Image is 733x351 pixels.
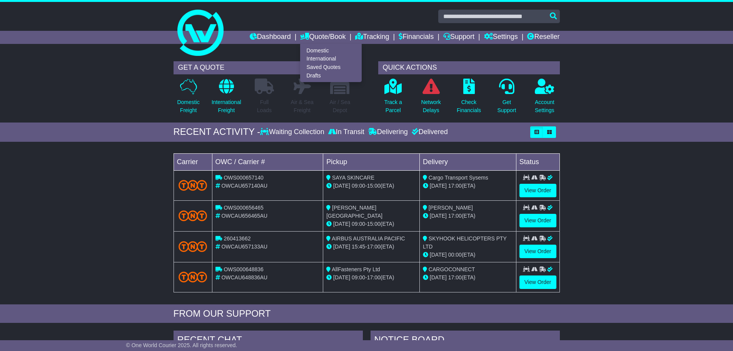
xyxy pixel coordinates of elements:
[421,98,441,114] p: Network Delays
[250,31,291,44] a: Dashboard
[326,274,416,282] div: - (ETA)
[179,241,207,252] img: TNT_Domestic.png
[326,128,366,136] div: In Transit
[177,78,200,119] a: DomesticFreight
[174,153,212,170] td: Carrier
[430,213,447,219] span: [DATE]
[323,153,420,170] td: Pickup
[179,180,207,190] img: TNT_Domestic.png
[255,98,274,114] p: Full Loads
[535,98,554,114] p: Account Settings
[534,78,555,119] a: AccountSettings
[174,61,355,74] div: GET A QUOTE
[301,63,361,72] a: Saved Quotes
[212,98,241,114] p: International Freight
[429,175,488,181] span: Cargo Transport Sysems
[519,275,556,289] a: View Order
[484,31,518,44] a: Settings
[224,235,250,242] span: 260413662
[410,128,448,136] div: Delivered
[174,126,260,138] div: RECENT ACTIVITY -
[352,183,365,189] span: 09:00
[332,235,405,242] span: AIRBUS AUSTRALIA PACIFIC
[423,274,513,282] div: (ETA)
[423,212,513,220] div: (ETA)
[399,31,434,44] a: Financials
[221,183,267,189] span: OWCAU657140AU
[333,183,350,189] span: [DATE]
[367,244,381,250] span: 17:00
[301,55,361,63] a: International
[384,78,402,119] a: Track aParcel
[430,252,447,258] span: [DATE]
[519,245,556,258] a: View Order
[367,183,381,189] span: 15:00
[366,128,410,136] div: Delivering
[221,244,267,250] span: OWCAU657133AU
[260,128,326,136] div: Waiting Collection
[423,251,513,259] div: (ETA)
[352,221,365,227] span: 09:00
[179,272,207,282] img: TNT_Domestic.png
[326,220,416,228] div: - (ETA)
[352,274,365,280] span: 09:00
[177,98,199,114] p: Domestic Freight
[497,98,516,114] p: Get Support
[174,308,560,319] div: FROM OUR SUPPORT
[333,221,350,227] span: [DATE]
[224,175,264,181] span: OWS000657140
[429,205,473,211] span: [PERSON_NAME]
[367,274,381,280] span: 17:00
[448,183,462,189] span: 17:00
[221,274,267,280] span: OWCAU648836AU
[367,221,381,227] span: 15:00
[448,252,462,258] span: 00:00
[301,46,361,55] a: Domestic
[333,244,350,250] span: [DATE]
[224,205,264,211] span: OWS000656465
[443,31,474,44] a: Support
[330,98,351,114] p: Air / Sea Depot
[211,78,242,119] a: InternationalFreight
[301,71,361,80] a: Drafts
[457,98,481,114] p: Check Financials
[423,182,513,190] div: (ETA)
[423,235,507,250] span: SKYHOOK HELICOPTERS PTY LTD
[332,175,374,181] span: SAYA SKINCARE
[448,274,462,280] span: 17:00
[326,182,416,190] div: - (ETA)
[333,274,350,280] span: [DATE]
[300,44,362,82] div: Quote/Book
[224,266,264,272] span: OWS000648836
[378,61,560,74] div: QUICK ACTIONS
[527,31,559,44] a: Reseller
[516,153,559,170] td: Status
[519,214,556,227] a: View Order
[291,98,314,114] p: Air & Sea Freight
[352,244,365,250] span: 15:45
[430,183,447,189] span: [DATE]
[456,78,481,119] a: CheckFinancials
[126,342,237,348] span: © One World Courier 2025. All rights reserved.
[332,266,380,272] span: AllFasteners Pty Ltd
[384,98,402,114] p: Track a Parcel
[497,78,516,119] a: GetSupport
[212,153,323,170] td: OWC / Carrier #
[326,205,382,219] span: [PERSON_NAME] [GEOGRAPHIC_DATA]
[326,243,416,251] div: - (ETA)
[419,153,516,170] td: Delivery
[429,266,475,272] span: CARGOCONNECT
[421,78,441,119] a: NetworkDelays
[430,274,447,280] span: [DATE]
[519,184,556,197] a: View Order
[355,31,389,44] a: Tracking
[448,213,462,219] span: 17:00
[221,213,267,219] span: OWCAU656465AU
[300,31,346,44] a: Quote/Book
[179,210,207,221] img: TNT_Domestic.png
